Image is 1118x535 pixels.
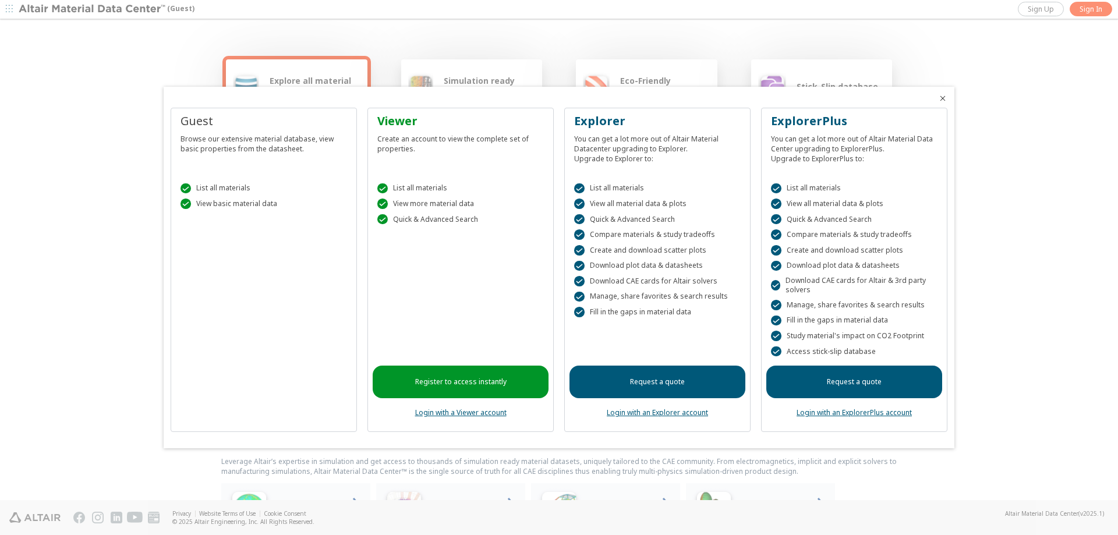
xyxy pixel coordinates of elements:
[574,307,741,317] div: Fill in the gaps in material data
[771,331,937,341] div: Study material's impact on CO2 Footprint
[181,199,347,209] div: View basic material data
[771,245,937,256] div: Create and download scatter plots
[181,199,191,209] div: 
[771,214,937,225] div: Quick & Advanced Search
[377,113,544,129] div: Viewer
[771,316,781,326] div: 
[574,183,585,194] div: 
[574,245,585,256] div: 
[574,245,741,256] div: Create and download scatter plots
[574,113,741,129] div: Explorer
[771,214,781,225] div: 
[415,408,507,417] a: Login with a Viewer account
[771,183,937,194] div: List all materials
[574,199,741,209] div: View all material data & plots
[377,199,388,209] div: 
[574,199,585,209] div: 
[574,183,741,194] div: List all materials
[771,229,781,240] div: 
[574,261,585,271] div: 
[181,183,347,194] div: List all materials
[377,183,388,194] div: 
[574,129,741,164] div: You can get a lot more out of Altair Material Datacenter upgrading to Explorer. Upgrade to Explor...
[377,183,544,194] div: List all materials
[771,183,781,194] div: 
[938,94,947,103] button: Close
[574,292,741,302] div: Manage, share favorites & search results
[771,300,781,310] div: 
[797,408,912,417] a: Login with an ExplorerPlus account
[569,366,745,398] a: Request a quote
[574,214,741,225] div: Quick & Advanced Search
[373,366,549,398] a: Register to access instantly
[771,129,937,164] div: You can get a lot more out of Altair Material Data Center upgrading to ExplorerPlus. Upgrade to E...
[377,214,388,225] div: 
[771,346,937,357] div: Access stick-slip database
[574,292,585,302] div: 
[771,300,937,310] div: Manage, share favorites & search results
[771,261,781,271] div: 
[377,129,544,154] div: Create an account to view the complete set of properties.
[181,113,347,129] div: Guest
[574,229,741,240] div: Compare materials & study tradeoffs
[771,346,781,357] div: 
[771,280,780,290] div: 
[574,229,585,240] div: 
[574,276,585,286] div: 
[771,261,937,271] div: Download plot data & datasheets
[771,199,781,209] div: 
[771,316,937,326] div: Fill in the gaps in material data
[771,245,781,256] div: 
[771,331,781,341] div: 
[377,214,544,225] div: Quick & Advanced Search
[771,199,937,209] div: View all material data & plots
[771,113,937,129] div: ExplorerPlus
[771,276,937,295] div: Download CAE cards for Altair & 3rd party solvers
[181,183,191,194] div: 
[181,129,347,154] div: Browse our extensive material database, view basic properties from the datasheet.
[771,229,937,240] div: Compare materials & study tradeoffs
[766,366,942,398] a: Request a quote
[574,307,585,317] div: 
[574,276,741,286] div: Download CAE cards for Altair solvers
[574,214,585,225] div: 
[607,408,708,417] a: Login with an Explorer account
[574,261,741,271] div: Download plot data & datasheets
[377,199,544,209] div: View more material data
